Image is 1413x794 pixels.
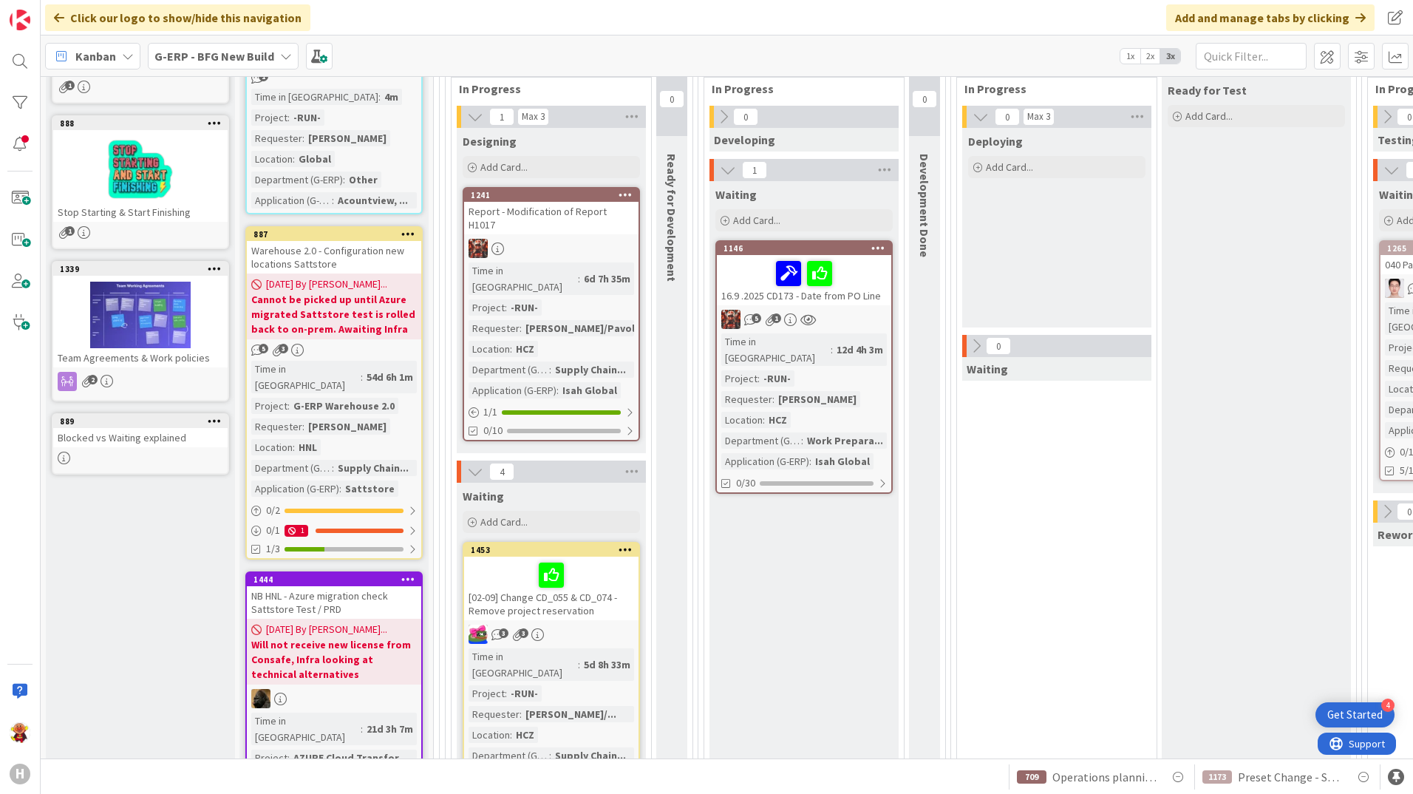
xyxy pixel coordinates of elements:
[469,382,556,398] div: Application (G-ERP)
[304,418,390,435] div: [PERSON_NAME]
[469,685,505,702] div: Project
[247,228,421,241] div: 887
[1196,43,1307,69] input: Quick Filter...
[295,439,321,455] div: HNL
[471,190,639,200] div: 1241
[53,348,228,367] div: Team Agreements & Work policies
[60,264,228,274] div: 1339
[717,310,891,329] div: JK
[53,203,228,222] div: Stop Starting & Start Finishing
[721,310,740,329] img: JK
[53,415,228,447] div: 889Blocked vs Waiting explained
[287,750,290,766] span: :
[578,271,580,287] span: :
[339,481,341,497] span: :
[247,573,421,619] div: 1444NB HNL - Azure migration check Sattstore Test / PRD
[715,187,757,202] span: Waiting
[510,727,512,743] span: :
[1017,770,1046,784] div: 709
[253,229,421,240] div: 887
[251,89,378,105] div: Time in [GEOGRAPHIC_DATA]
[717,255,891,305] div: 16.9 .2025 CD173 - Date from PO Line
[332,460,334,476] span: :
[10,10,30,30] img: Visit kanbanzone.com
[659,90,684,108] span: 0
[302,130,304,146] span: :
[1160,49,1180,64] span: 3x
[522,113,545,121] div: Max 3
[968,134,1023,149] span: Deploying
[266,523,280,538] span: 0 / 1
[341,481,398,497] div: Sattstore
[664,154,679,282] span: Ready for Development
[247,241,421,274] div: Warehouse 2.0 - Configuration new locations Sattstore
[1168,83,1247,98] span: Ready for Test
[964,81,1138,96] span: In Progress
[247,501,421,520] div: 0/2
[801,432,803,449] span: :
[464,403,639,421] div: 1/1
[580,271,634,287] div: 6d 7h 35m
[721,412,763,428] div: Location
[912,90,937,108] span: 0
[512,341,538,357] div: HCZ
[469,262,578,295] div: Time in [GEOGRAPHIC_DATA]
[721,391,772,407] div: Requester
[1381,699,1395,712] div: 4
[715,240,893,494] a: 114616.9 .2025 CD173 - Date from PO LineJKTime in [GEOGRAPHIC_DATA]:12d 4h 3mProject:-RUN-Request...
[833,342,887,358] div: 12d 4h 3m
[259,72,268,81] span: 1
[559,382,621,398] div: Isah Global
[45,4,310,31] div: Click our logo to show/hide this navigation
[334,460,412,476] div: Supply Chain...
[251,637,417,682] b: Will not receive new license from Consafe, Infra looking at technical alternatives
[285,525,308,537] div: 1
[1027,113,1050,121] div: Max 3
[251,460,332,476] div: Department (G-ERP)
[469,648,578,681] div: Time in [GEOGRAPHIC_DATA]
[809,453,811,469] span: :
[287,398,290,414] span: :
[551,747,630,764] div: Supply Chain...
[31,2,67,20] span: Support
[259,344,268,353] span: 5
[733,108,758,126] span: 0
[760,370,794,387] div: -RUN-
[302,418,304,435] span: :
[995,108,1020,126] span: 0
[1140,49,1160,64] span: 2x
[75,47,116,65] span: Kanban
[520,706,522,722] span: :
[772,313,781,323] span: 1
[556,382,559,398] span: :
[247,573,421,586] div: 1444
[549,747,551,764] span: :
[811,453,874,469] div: Isah Global
[1315,702,1395,727] div: Open Get Started checklist, remaining modules: 4
[1238,768,1343,786] span: Preset Change - Shipping in Shipping Schedule
[721,333,831,366] div: Time in [GEOGRAPHIC_DATA]
[247,689,421,708] div: ND
[774,391,860,407] div: [PERSON_NAME]
[469,341,510,357] div: Location
[247,521,421,540] div: 0/11
[483,404,497,420] span: 1 / 1
[551,362,630,378] div: Supply Chain...
[343,172,345,188] span: :
[378,89,381,105] span: :
[469,625,488,644] img: JK
[917,154,932,257] span: Development Done
[578,656,580,673] span: :
[52,115,229,249] a: 888Stop Starting & Start Finishing
[52,413,229,475] a: 889Blocked vs Waiting explained
[251,750,287,766] div: Project
[65,226,75,236] span: 1
[332,192,334,208] span: :
[1327,708,1383,722] div: Get Started
[53,117,228,130] div: 888
[464,543,639,620] div: 1453[02-09] Change CD_055 & CD_074 - Remove project reservation
[510,341,512,357] span: :
[469,239,488,258] img: JK
[53,262,228,276] div: 1339
[363,721,417,737] div: 21d 3h 7m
